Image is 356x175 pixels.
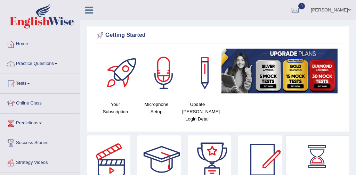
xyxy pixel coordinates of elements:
a: Home [0,34,80,52]
h4: Update [PERSON_NAME] Login Detail [180,101,215,123]
div: Getting Started [95,30,341,41]
a: Online Class [0,94,80,111]
span: 0 [298,3,305,9]
a: Tests [0,74,80,91]
h4: Microphone Setup [139,101,173,115]
h4: Your Subscription [98,101,132,115]
a: Practice Questions [0,54,80,72]
a: Strategy Videos [0,153,80,170]
a: Success Stories [0,133,80,151]
img: small5.jpg [221,49,338,93]
a: Predictions [0,114,80,131]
